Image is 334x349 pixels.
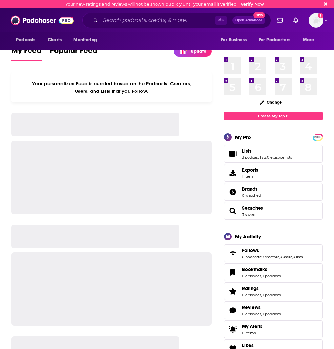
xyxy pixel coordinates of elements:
a: Lists [226,149,240,158]
span: Reviews [224,301,323,319]
img: User Profile [309,13,323,28]
span: Follows [242,247,259,253]
a: Ratings [242,285,281,291]
span: Brands [242,186,258,192]
div: My Activity [235,234,261,240]
a: Follows [226,249,240,258]
a: Searches [226,206,240,216]
span: , [261,312,262,316]
a: Create My Top 8 [224,112,323,120]
a: Likes [242,342,270,348]
a: 3 saved [242,212,255,217]
a: 0 episodes [242,293,261,297]
span: My Alerts [242,323,262,329]
span: Searches [224,202,323,220]
span: Bookmarks [242,266,267,272]
a: Bookmarks [242,266,281,272]
a: Bookmarks [226,268,240,277]
a: 0 watched [242,193,261,198]
span: , [292,255,293,259]
a: 0 episodes [242,274,261,278]
span: For Podcasters [259,35,290,45]
a: 0 lists [293,255,303,259]
span: 1 item [242,174,258,179]
span: Exports [242,167,258,173]
div: Your personalized Feed is curated based on the Podcasts, Creators, Users, and Lists that you Follow. [11,72,212,102]
span: Lists [242,148,252,154]
span: Brands [224,183,323,201]
a: Update [174,46,212,57]
button: open menu [11,34,44,46]
svg: Email not verified [318,13,323,18]
a: 3 podcast lists [242,155,266,160]
button: open menu [69,34,105,46]
a: 0 podcasts [242,255,261,259]
span: Follows [224,244,323,262]
span: , [261,293,262,297]
span: Podcasts [16,35,35,45]
button: Open AdvancedNew [232,16,265,24]
a: Ratings [226,287,240,296]
span: For Business [221,35,247,45]
a: 0 episodes [242,312,261,316]
a: Show notifications dropdown [274,15,285,26]
span: Monitoring [73,35,97,45]
span: My Feed [11,46,42,59]
span: Ratings [242,285,259,291]
span: Bookmarks [224,263,323,281]
a: Reviews [226,306,240,315]
span: Charts [48,35,62,45]
span: ⌘ K [215,16,227,25]
img: Podchaser - Follow, Share and Rate Podcasts [11,14,74,27]
a: 0 podcasts [262,293,281,297]
button: open menu [299,34,323,46]
p: Update [191,49,206,54]
span: 0 items [242,331,262,335]
a: Searches [242,205,263,211]
a: Brands [226,187,240,196]
a: My Feed [11,46,42,61]
a: Show notifications dropdown [291,15,301,26]
span: , [261,274,262,278]
span: Open Advanced [235,19,262,22]
a: Charts [43,34,66,46]
div: Your new ratings and reviews will not be shown publicly until your email is verified. [65,2,264,7]
div: My Pro [235,134,251,140]
div: Search podcasts, credits, & more... [82,13,271,28]
a: 0 creators [261,255,279,259]
button: open menu [216,34,255,46]
span: Popular Feed [50,46,97,59]
a: Exports [224,164,323,182]
a: Follows [242,247,303,253]
a: 0 episode lists [267,155,292,160]
a: Popular Feed [50,46,97,61]
span: Reviews [242,304,261,310]
span: Logged in as charlottestone [309,13,323,28]
a: 0 podcasts [262,274,281,278]
a: Brands [242,186,261,192]
span: Lists [224,145,323,163]
span: My Alerts [226,325,240,334]
a: Lists [242,148,292,154]
span: More [303,35,314,45]
a: Reviews [242,304,281,310]
a: 0 users [280,255,292,259]
span: Likes [242,342,254,348]
a: PRO [314,134,322,139]
a: 0 podcasts [262,312,281,316]
span: PRO [314,135,322,140]
button: Show profile menu [309,13,323,28]
input: Search podcasts, credits, & more... [100,15,215,26]
button: Change [256,98,285,106]
span: , [266,155,267,160]
span: Ratings [224,282,323,300]
a: My Alerts [224,320,323,338]
button: open menu [255,34,300,46]
span: Exports [226,168,240,177]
